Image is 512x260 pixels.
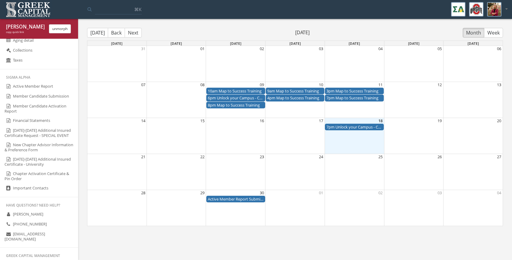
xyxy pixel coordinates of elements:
[378,46,383,52] button: 04
[200,82,204,88] button: 08
[319,82,323,88] button: 10
[378,82,383,88] button: 11
[267,95,323,101] div: Map to Success Training
[484,28,503,38] button: Week
[267,88,323,94] div: Map to Success Training
[49,24,71,33] button: unmorph
[125,28,142,38] button: Next
[497,190,501,196] button: 04
[497,118,501,124] button: 20
[326,124,382,130] div: Unlock your Campus - Chapter Leader Forum
[108,28,125,38] button: Back
[326,95,382,101] div: Map to Success Training
[141,190,145,196] button: 28
[141,154,145,160] button: 21
[438,46,442,52] button: 05
[260,154,264,160] button: 23
[200,46,204,52] button: 01
[438,118,442,124] button: 19
[260,118,264,124] button: 16
[87,41,503,226] div: Month View
[378,118,383,124] button: 18
[497,82,501,88] button: 13
[319,154,323,160] button: 24
[319,46,323,52] button: 03
[497,46,501,52] button: 06
[200,190,204,196] button: 29
[134,6,141,12] span: ⌘K
[208,88,264,94] div: Map to Success Training
[6,30,44,34] div: copy quick link
[13,211,43,217] span: [PERSON_NAME]
[289,41,301,46] span: [DATE]
[319,118,323,124] button: 17
[87,28,108,38] button: [DATE]
[326,88,382,94] div: Map to Success Training
[319,190,323,196] button: 01
[463,28,484,38] button: Month
[208,102,264,108] div: Map to Success Training
[260,190,264,196] button: 30
[378,154,383,160] button: 25
[208,95,264,101] div: Unlock your Campus - Chapter Leader Forum
[260,82,264,88] button: 09
[111,41,123,46] span: [DATE]
[6,23,44,30] div: [PERSON_NAME] [PERSON_NAME]
[260,46,264,52] button: 02
[438,82,442,88] button: 12
[200,154,204,160] button: 22
[141,82,145,88] button: 07
[171,41,182,46] span: [DATE]
[141,118,145,124] button: 14
[378,190,383,196] button: 02
[349,41,360,46] span: [DATE]
[408,41,420,46] span: [DATE]
[438,154,442,160] button: 26
[230,41,241,46] span: [DATE]
[141,46,145,52] button: 31
[497,154,501,160] button: 27
[142,29,463,36] span: [DATE]
[208,196,264,202] div: Active Member Report Submission Due Date
[468,41,479,46] span: [DATE]
[200,118,204,124] button: 15
[438,190,442,196] button: 03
